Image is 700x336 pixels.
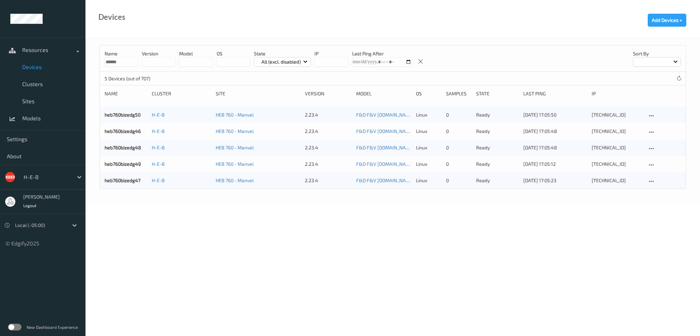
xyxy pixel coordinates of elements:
[152,177,165,183] a: H-E-B
[476,128,519,135] p: ready
[476,144,519,151] p: ready
[217,50,250,57] p: OS
[356,128,457,134] a: F&D F&V [DOMAIN_NAME] (Daily) [DATE] 16:30
[523,161,587,167] div: [DATE] 17:05:12
[446,111,471,118] div: 0
[592,144,642,151] div: [TECHNICAL_ID]
[179,50,213,57] p: model
[352,50,412,57] p: Last Ping After
[216,177,254,183] a: HEB 760 - Manvel
[416,161,441,167] p: linux
[105,177,140,183] a: heb760bizedg47
[105,145,141,150] a: heb760bizedg48
[356,90,411,97] div: Model
[305,111,351,118] div: 2.23.4
[416,144,441,151] p: linux
[152,128,165,134] a: H-E-B
[314,50,348,57] p: IP
[592,111,642,118] div: [TECHNICAL_ID]
[416,177,441,184] p: linux
[446,161,471,167] div: 0
[152,161,165,167] a: H-E-B
[105,50,138,57] p: Name
[142,50,175,57] p: version
[523,128,587,135] div: [DATE] 17:05:48
[216,90,300,97] div: Site
[305,128,351,135] div: 2.23.4
[152,90,211,97] div: Cluster
[254,50,311,57] p: State
[356,145,457,150] a: F&D F&V [DOMAIN_NAME] (Daily) [DATE] 16:30
[216,161,254,167] a: HEB 760 - Manvel
[523,111,587,118] div: [DATE] 17:05:50
[416,90,441,97] div: OS
[476,177,519,184] p: ready
[476,111,519,118] p: ready
[592,161,642,167] div: [TECHNICAL_ID]
[105,128,141,134] a: heb760bizedg46
[523,144,587,151] div: [DATE] 17:05:48
[216,128,254,134] a: HEB 760 - Manvel
[105,90,147,97] div: Name
[523,177,587,184] div: [DATE] 17:05:23
[152,145,165,150] a: H-E-B
[305,90,351,97] div: version
[105,161,141,167] a: heb760bizedg49
[356,112,457,118] a: F&D F&V [DOMAIN_NAME] (Daily) [DATE] 16:30
[98,14,125,21] div: Devices
[105,75,156,82] p: 5 Devices (out of 707)
[592,90,642,97] div: ip
[446,128,471,135] div: 0
[216,145,254,150] a: HEB 760 - Manvel
[476,90,519,97] div: State
[356,177,457,183] a: F&D F&V [DOMAIN_NAME] (Daily) [DATE] 16:30
[592,128,642,135] div: [TECHNICAL_ID]
[305,177,351,184] div: 2.23.4
[446,144,471,151] div: 0
[446,177,471,184] div: 0
[592,177,642,184] div: [TECHNICAL_ID]
[476,161,519,167] p: ready
[416,111,441,118] p: linux
[305,144,351,151] div: 2.23.4
[446,90,471,97] div: Samples
[416,128,441,135] p: linux
[305,161,351,167] div: 2.23.4
[648,14,686,27] button: Add Devices +
[356,161,457,167] a: F&D F&V [DOMAIN_NAME] (Daily) [DATE] 16:30
[216,112,254,118] a: HEB 760 - Manvel
[259,58,303,65] p: All (excl. disabled)
[105,112,140,118] a: heb760bizedg50
[523,90,587,97] div: Last Ping
[152,112,165,118] a: H-E-B
[633,50,681,57] p: Sort by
